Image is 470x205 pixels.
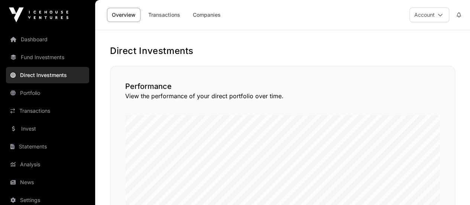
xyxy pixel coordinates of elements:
[9,7,68,22] img: Icehouse Ventures Logo
[433,169,470,205] iframe: Chat Widget
[6,121,89,137] a: Invest
[6,67,89,83] a: Direct Investments
[188,8,226,22] a: Companies
[110,45,455,57] h1: Direct Investments
[409,7,449,22] button: Account
[6,103,89,119] a: Transactions
[6,85,89,101] a: Portfolio
[125,92,440,100] p: View the performance of your direct portfolio over time.
[6,156,89,173] a: Analysis
[143,8,185,22] a: Transactions
[6,49,89,65] a: Fund Investments
[125,81,440,92] h2: Performance
[6,174,89,190] a: News
[107,8,140,22] a: Overview
[6,31,89,48] a: Dashboard
[6,138,89,155] a: Statements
